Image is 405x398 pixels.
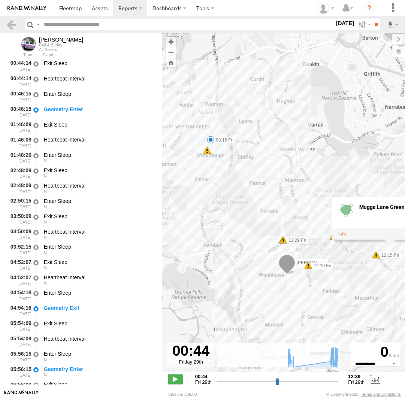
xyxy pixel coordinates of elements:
div: Heartbeat Interval [44,136,155,143]
span: Heading: 3 [44,358,47,362]
span: Heading: 8 [44,265,47,270]
span: [PERSON_NAME] [296,260,333,265]
button: Zoom out [166,47,176,57]
div: 04:54:18 [DATE] [6,304,32,318]
span: Heading: 1 [44,204,47,209]
span: Heading: 3 [44,373,47,377]
div: 03:50:09 [DATE] [6,212,32,226]
div: Heartbeat Interval [44,75,155,82]
label: 12:29 Fri [283,237,308,244]
a: Terms and Conditions [361,392,401,397]
span: Heading: 6 [44,174,47,178]
div: Exit Sleep [44,60,155,67]
div: Enter Sleep [44,152,155,158]
div: 03:52:15 [DATE] [6,243,32,256]
div: Heartbeat Interval [44,274,155,281]
div: Call A Buddy [39,43,83,47]
label: 12:26 Fri [334,233,359,240]
div: 02:48:09 [DATE] [6,166,32,180]
div: 05:54:09 [DATE] [6,334,32,348]
span: Fri 29th Aug 2025 [348,379,365,385]
span: Heading: 6 [44,158,47,163]
div: 01:46:09 [DATE] [6,120,32,134]
div: 06:56:03 [DATE] [6,380,32,394]
div: Daniel - View Asset History [39,37,83,43]
div: Geometry Exit [44,305,155,312]
div: Exit Sleep [44,381,155,388]
div: 7 [203,147,211,154]
div: Heartbeat Interval [44,182,155,189]
span: Heading: 1 [44,235,47,240]
div: Enter Sleep [44,243,155,250]
div: 04:52:07 [DATE] [6,273,32,287]
span: Fri 29th Aug 2025 [195,379,212,385]
div: Exit Sleep [44,320,155,327]
span: Heading: 8 [44,250,47,255]
div: 02:50:15 [DATE] [6,197,32,210]
div: 0 [353,344,399,361]
label: Search Query [35,19,41,30]
label: Play/Stop [168,374,183,384]
span: Heading: 8 [44,281,47,285]
a: Back to previous Page [6,19,17,30]
div: Exit Sleep [44,121,155,128]
label: 07:59 Fri [211,137,236,143]
strong: 12:39 [348,374,365,379]
div: Enter Sleep [44,350,155,357]
div: 01:46:09 [DATE] [6,136,32,149]
label: 12:10 Fri [308,262,333,269]
a: Visit our Website [4,391,39,398]
span: Heading: 1 [44,220,47,224]
div: Geometry Enter [44,106,155,113]
div: 00:44:14 [DATE] [6,59,32,73]
div: Geometry Enter [44,366,155,373]
div: Exit Sleep [44,259,155,265]
div: Event [43,53,162,57]
div: Exit Sleep [44,167,155,174]
div: 04:52:07 [DATE] [6,258,32,271]
button: Zoom in [166,37,176,47]
div: Helen Mason [315,3,337,14]
div: Version: 306.00 [168,392,197,397]
label: 12:15 Fri [376,252,401,259]
div: 00:46:15 [DATE] [6,105,32,119]
div: Enter Sleep [44,198,155,204]
button: Zoom Home [166,57,176,67]
label: 08:16 Fri [211,137,236,143]
label: [DATE] [335,19,356,27]
div: Heartbeat Interval [44,228,155,235]
div: Heartbeat Interval [44,335,155,342]
div: 05:54:09 [DATE] [6,319,32,333]
label: Export results as... [386,19,399,30]
div: Exit Sleep [44,213,155,220]
div: Enter Sleep [44,91,155,97]
div: 04:54:18 [DATE] [6,288,32,302]
div: 00:44:14 [DATE] [6,74,32,88]
span: Heading: 6 [44,189,47,194]
label: Search Filter Options [356,19,372,30]
i: ? [363,2,375,14]
div: 01:48:20 [DATE] [6,151,32,164]
div: © Copyright 2025 - [326,392,401,397]
div: 00:46:15 [DATE] [6,89,32,103]
div: 05:56:15 [DATE] [6,365,32,379]
a: View fence details [338,231,346,237]
div: Enter Sleep [44,289,155,296]
div: 05:56:15 [DATE] [6,350,32,364]
div: Time [6,53,32,57]
div: 02:48:09 [DATE] [6,181,32,195]
div: All Assets [39,47,83,52]
strong: 00:44 [195,374,212,379]
div: 03:50:09 [DATE] [6,227,32,241]
img: rand-logo.svg [7,6,46,11]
